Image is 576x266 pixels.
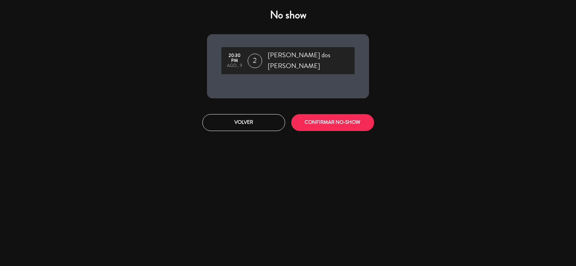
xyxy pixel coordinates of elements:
h4: No show [207,9,369,22]
div: ago., 9 [225,63,244,68]
button: Volver [202,114,285,131]
span: [PERSON_NAME] dos [PERSON_NAME] [268,50,355,71]
span: 2 [248,54,262,68]
button: CONFIRMAR NO-SHOW [291,114,374,131]
div: 20:30 PM [225,53,244,63]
